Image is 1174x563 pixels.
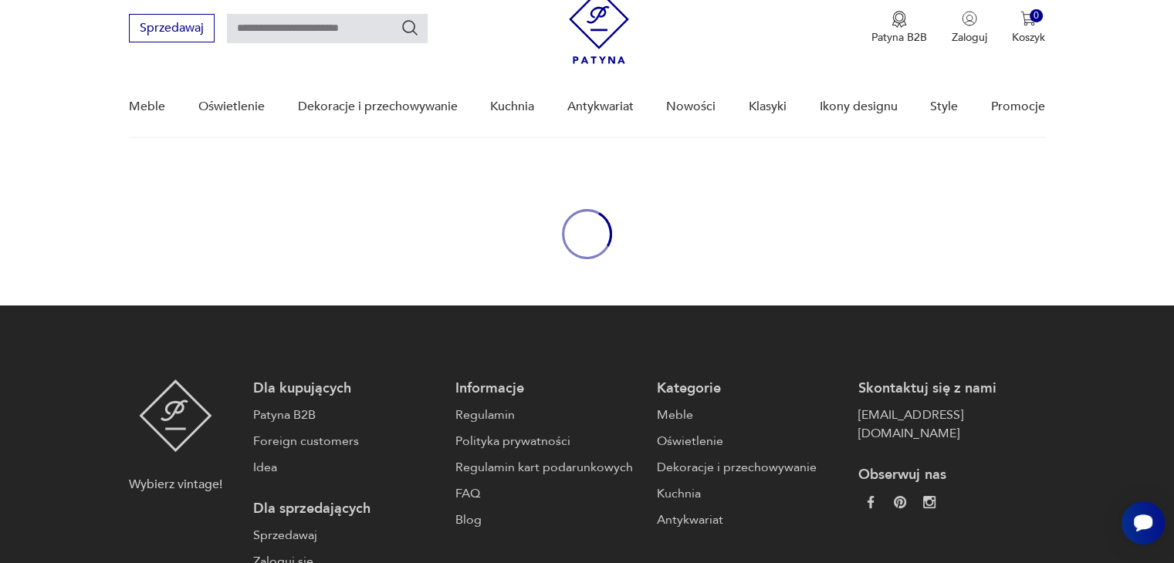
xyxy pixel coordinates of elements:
a: Meble [129,77,165,137]
a: Sprzedawaj [129,24,215,35]
img: 37d27d81a828e637adc9f9cb2e3d3a8a.webp [894,496,906,508]
p: Patyna B2B [871,30,927,45]
a: Foreign customers [253,432,439,450]
a: Promocje [991,77,1045,137]
img: Ikona medalu [891,11,907,28]
a: Regulamin kart podarunkowych [455,458,641,477]
a: FAQ [455,484,641,503]
button: Patyna B2B [871,11,927,45]
a: Klasyki [749,77,787,137]
a: Kuchnia [490,77,534,137]
a: Oświetlenie [198,77,265,137]
a: Oświetlenie [657,432,843,450]
a: Kuchnia [657,484,843,503]
a: Nowości [666,77,716,137]
img: Patyna - sklep z meblami i dekoracjami vintage [139,379,212,452]
a: Blog [455,511,641,529]
p: Dla sprzedających [253,500,439,518]
a: Sprzedawaj [253,526,439,544]
a: Antykwariat [567,77,634,137]
button: Zaloguj [952,11,987,45]
p: Koszyk [1012,30,1045,45]
a: Idea [253,458,439,477]
img: c2fd9cf7f39615d9d6839a72ae8e59e5.webp [923,496,935,508]
a: Style [930,77,958,137]
button: 0Koszyk [1012,11,1045,45]
a: Antykwariat [657,511,843,529]
p: Skontaktuj się z nami [858,379,1044,398]
p: Informacje [455,379,641,398]
a: Dekoracje i przechowywanie [297,77,457,137]
div: 0 [1030,9,1043,22]
p: Wybierz vintage! [129,475,222,494]
a: Patyna B2B [253,406,439,424]
a: Meble [657,406,843,424]
a: Ikona medaluPatyna B2B [871,11,927,45]
button: Szukaj [401,19,419,37]
p: Kategorie [657,379,843,398]
a: Ikony designu [819,77,897,137]
img: da9060093f698e4c3cedc1453eec5031.webp [864,496,877,508]
button: Sprzedawaj [129,14,215,42]
img: Ikonka użytkownika [962,11,977,26]
p: Obserwuj nas [858,466,1044,484]
p: Zaloguj [952,30,987,45]
a: [EMAIL_ADDRESS][DOMAIN_NAME] [858,406,1044,443]
p: Dla kupujących [253,379,439,398]
iframe: Smartsupp widget button [1122,501,1165,544]
a: Polityka prywatności [455,432,641,450]
a: Dekoracje i przechowywanie [657,458,843,477]
a: Regulamin [455,406,641,424]
img: Ikona koszyka [1020,11,1036,26]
